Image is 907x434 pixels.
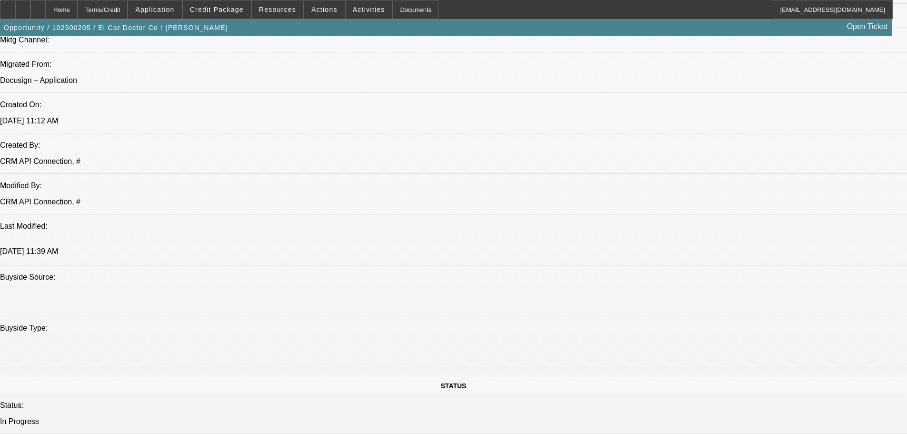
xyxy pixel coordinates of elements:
[259,6,296,13] span: Resources
[311,6,338,13] span: Actions
[346,0,392,19] button: Activities
[252,0,303,19] button: Resources
[128,0,181,19] button: Application
[843,19,891,35] a: Open Ticket
[135,6,174,13] span: Application
[353,6,385,13] span: Activities
[4,24,228,31] span: Opportunity / 102500205 / El Car Doctor Co / [PERSON_NAME]
[183,0,251,19] button: Credit Package
[190,6,244,13] span: Credit Package
[441,382,467,390] span: STATUS
[304,0,345,19] button: Actions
